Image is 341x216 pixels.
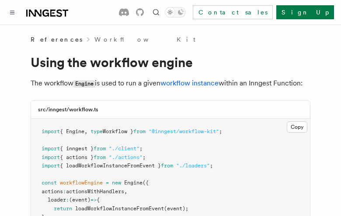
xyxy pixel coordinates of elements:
span: "@inngest/workflow-kit" [149,128,219,135]
a: Workflow Kit [94,35,195,44]
span: workflowEngine [60,180,103,186]
code: Engine [73,80,95,88]
a: Sign Up [276,5,334,19]
span: (event) [69,197,90,203]
span: { actions } [60,154,94,160]
span: , [84,128,87,135]
span: import [42,128,60,135]
span: "./actions" [109,154,143,160]
button: Toggle dark mode [165,7,186,18]
span: = [106,180,109,186]
h3: src/inngest/workflow.ts [38,106,98,113]
span: ; [219,128,222,135]
span: return [54,205,72,212]
button: Toggle navigation [7,7,17,18]
span: Workflow } [103,128,133,135]
span: : [63,188,66,195]
span: { loadWorkflowInstanceFromEvent } [60,163,161,169]
span: { Engine [60,128,84,135]
a: Contact sales [193,5,273,19]
button: Copy [287,121,307,133]
span: import [42,145,60,152]
span: (event); [164,205,188,212]
span: loadWorkflowInstanceFromEvent [75,205,164,212]
span: "./client" [109,145,139,152]
span: "./loaders" [176,163,210,169]
span: from [94,145,106,152]
p: The workflow is used to run a given within an Inngest Function: [31,77,310,90]
span: const [42,180,57,186]
span: { inngest } [60,145,94,152]
span: loader [48,197,66,203]
span: actions [42,188,63,195]
span: => [90,197,97,203]
span: Engine [124,180,143,186]
span: ; [139,145,143,152]
span: from [161,163,173,169]
span: from [133,128,146,135]
span: ; [143,154,146,160]
span: import [42,163,60,169]
span: from [94,154,106,160]
span: actionsWithHandlers [66,188,124,195]
span: import [42,154,60,160]
span: References [31,35,82,44]
span: ({ [143,180,149,186]
button: Find something... [151,7,161,18]
a: workflow instance [160,79,219,87]
span: ; [210,163,213,169]
span: { [97,197,100,203]
h1: Using the workflow engine [31,54,310,70]
span: : [66,197,69,203]
span: , [124,188,127,195]
span: new [112,180,121,186]
span: type [90,128,103,135]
